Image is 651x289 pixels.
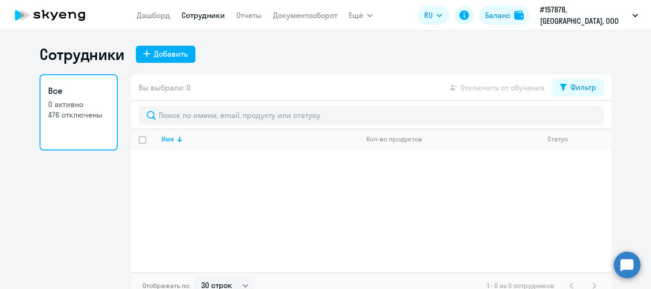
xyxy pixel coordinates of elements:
button: Фильтр [552,79,604,96]
span: Ещё [349,10,363,21]
span: RU [424,10,433,21]
p: 0 активно [48,99,109,110]
h3: Все [48,85,109,97]
button: Добавить [136,46,195,63]
div: Статус [548,135,611,143]
img: balance [514,10,524,20]
p: 476 отключены [48,110,109,120]
div: Баланс [485,10,510,21]
a: Отчеты [236,10,262,20]
div: Кол-во продуктов [366,135,539,143]
a: Документооборот [273,10,337,20]
button: RU [417,6,449,25]
span: Вы выбрали: 0 [139,82,191,93]
a: Дашборд [137,10,170,20]
button: #157878, [GEOGRAPHIC_DATA], ООО [535,4,643,27]
button: Балансbalance [479,6,529,25]
div: Имя [162,135,358,143]
button: Ещё [349,6,373,25]
div: Статус [548,135,568,143]
div: Имя [162,135,174,143]
input: Поиск по имени, email, продукту или статусу [139,106,604,125]
a: Сотрудники [182,10,225,20]
h1: Сотрудники [40,45,124,64]
div: Кол-во продуктов [366,135,422,143]
p: #157878, [GEOGRAPHIC_DATA], ООО [540,4,629,27]
div: Добавить [154,48,188,60]
a: Все0 активно476 отключены [40,74,118,150]
div: Фильтр [570,81,596,93]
